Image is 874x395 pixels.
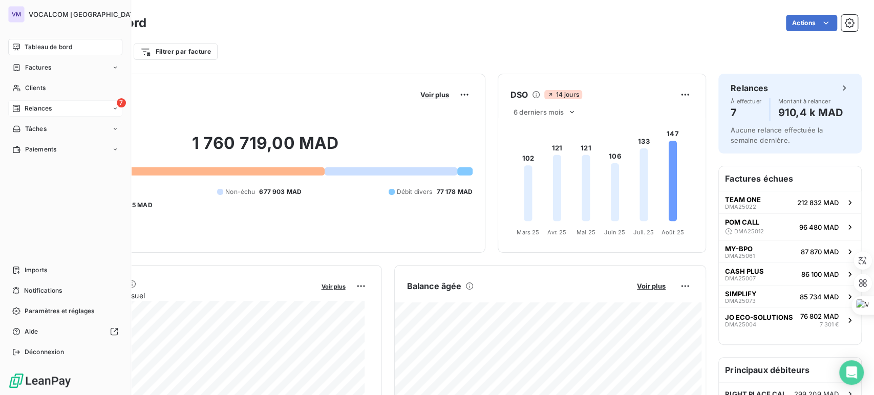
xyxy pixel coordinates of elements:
span: SIMPLIFY [725,290,757,298]
span: TEAM ONE [725,195,761,204]
a: 7Relances [8,100,122,117]
a: Aide [8,323,122,340]
img: Logo LeanPay [8,372,72,389]
span: Aide [25,327,38,336]
span: 7 [117,98,126,107]
button: TEAM ONEDMA25022212 832 MAD [719,191,861,213]
span: DMA25073 [725,298,756,304]
tspan: Avr. 25 [547,228,566,235]
tspan: Août 25 [662,228,684,235]
span: 14 jours [544,90,582,99]
a: Imports [8,262,122,278]
span: 96 480 MAD [799,223,839,231]
span: CASH PLUS [725,267,764,275]
span: Non-échu [225,187,255,196]
span: DMA25007 [725,275,756,281]
span: Débit divers [397,187,433,196]
tspan: Mai 25 [577,228,595,235]
span: Clients [25,83,46,93]
div: Open Intercom Messenger [839,360,864,385]
button: Actions [786,15,837,31]
h4: 910,4 k MAD [778,104,843,121]
span: DMA25061 [725,253,755,259]
div: VM [8,6,25,23]
span: Voir plus [637,282,666,290]
button: Filtrer par facture [134,43,218,60]
span: Aucune relance effectuée la semaine dernière. [731,126,823,144]
button: POM CALLDMA2501296 480 MAD [719,213,861,240]
button: Voir plus [634,281,669,291]
button: Voir plus [417,90,452,99]
span: VOCALCOM [GEOGRAPHIC_DATA] [29,10,141,18]
h6: Relances [731,82,768,94]
span: Tableau de bord [25,42,72,52]
span: À effectuer [731,98,761,104]
span: 77 178 MAD [436,187,473,196]
span: DMA25022 [725,204,756,210]
span: 7 301 € [820,320,839,329]
tspan: Mars 25 [517,228,539,235]
h6: Balance âgée [407,280,462,292]
span: Chiffre d'affaires mensuel [58,290,314,301]
button: SIMPLIFYDMA2507385 734 MAD [719,285,861,308]
button: CASH PLUSDMA2500786 100 MAD [719,262,861,285]
a: Tâches [8,121,122,137]
span: Voir plus [322,283,346,290]
span: MY-BPO [725,245,753,253]
span: 212 832 MAD [797,199,839,207]
span: Factures [25,63,51,72]
a: Tableau de bord [8,39,122,55]
span: Tâches [25,124,47,134]
tspan: Juin 25 [604,228,625,235]
a: Factures [8,59,122,76]
h6: Principaux débiteurs [719,358,861,382]
span: Paramètres et réglages [25,306,94,316]
span: Déconnexion [25,347,64,357]
tspan: Juil. 25 [633,228,654,235]
span: Paiements [25,145,56,154]
h2: 1 760 719,00 MAD [58,133,473,164]
span: 6 derniers mois [514,108,564,116]
span: 76 802 MAD [800,312,839,320]
h4: 7 [731,104,761,121]
span: POM CALL [725,218,759,226]
a: Clients [8,80,122,96]
button: MY-BPODMA2506187 870 MAD [719,240,861,262]
span: Imports [25,266,47,275]
button: JO ECO-SOLUTIONSDMA2500476 802 MAD7 301 € [719,308,861,333]
span: DMA25004 [725,321,756,327]
a: Paramètres et réglages [8,303,122,319]
span: DMA25012 [734,228,764,234]
span: Voir plus [420,91,449,99]
span: 87 870 MAD [801,248,839,256]
h6: DSO [510,89,528,101]
button: Voir plus [318,281,349,291]
a: Paiements [8,141,122,158]
span: 86 100 MAD [801,270,839,278]
span: 677 903 MAD [259,187,302,196]
span: Relances [25,104,52,113]
span: Notifications [24,286,62,295]
h6: Factures échues [719,166,861,191]
span: 85 734 MAD [800,293,839,301]
span: Montant à relancer [778,98,843,104]
span: JO ECO-SOLUTIONS [725,313,793,321]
